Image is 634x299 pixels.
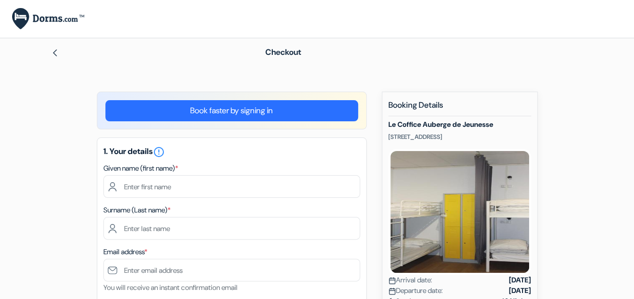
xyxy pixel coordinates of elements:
span: Checkout [265,47,301,57]
small: You will receive an instant confirmation email [103,283,238,292]
a: error_outline [153,146,165,157]
i: error_outline [153,146,165,158]
h5: 1. Your details [103,146,360,158]
h5: Le Coffice Auberge de Jeunesse [388,120,531,129]
strong: [DATE] [509,285,531,296]
label: Surname (Last name) [103,205,170,215]
label: Given name (first name) [103,163,178,174]
input: Enter first name [103,175,360,198]
strong: [DATE] [509,275,531,285]
a: Book faster by signing in [105,100,358,121]
input: Enter email address [103,259,360,281]
h5: Booking Details [388,100,531,116]
img: calendar.svg [388,287,396,295]
img: Dorms.com [12,8,84,30]
span: Departure date: [388,285,443,296]
img: calendar.svg [388,277,396,284]
label: Email address [103,247,147,257]
input: Enter last name [103,217,360,240]
p: [STREET_ADDRESS] [388,133,531,141]
span: Arrival date: [388,275,432,285]
img: left_arrow.svg [51,49,59,57]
